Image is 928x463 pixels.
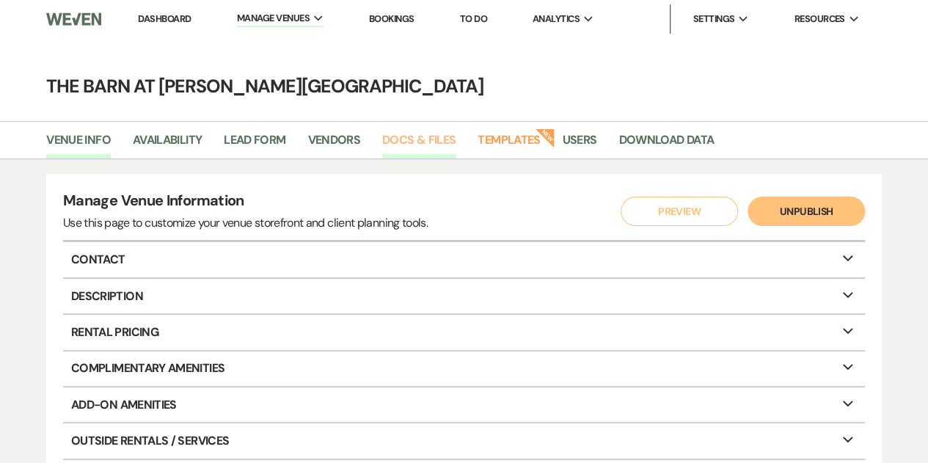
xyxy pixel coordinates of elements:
[63,315,865,349] p: Rental Pricing
[307,131,360,158] a: Vendors
[535,127,555,147] strong: New
[478,131,540,158] a: Templates
[63,387,865,422] p: Add-On Amenities
[748,197,865,226] button: Unpublish
[63,279,865,313] p: Description
[618,131,714,158] a: Download Data
[63,190,428,214] h4: Manage Venue Information
[369,12,414,25] a: Bookings
[794,12,844,26] span: Resources
[133,131,202,158] a: Availability
[563,131,597,158] a: Users
[693,12,734,26] span: Settings
[533,12,580,26] span: Analytics
[63,423,865,458] p: Outside Rentals / Services
[382,131,456,158] a: Docs & Files
[237,11,310,26] span: Manage Venues
[63,214,428,232] div: Use this page to customize your venue storefront and client planning tools.
[460,12,487,25] a: To Do
[46,4,101,34] img: Weven Logo
[621,197,738,226] button: Preview
[63,351,865,386] p: Complimentary Amenities
[63,242,865,277] p: Contact
[617,197,734,226] a: Preview
[224,131,285,158] a: Lead Form
[138,12,191,25] a: Dashboard
[46,131,111,158] a: Venue Info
